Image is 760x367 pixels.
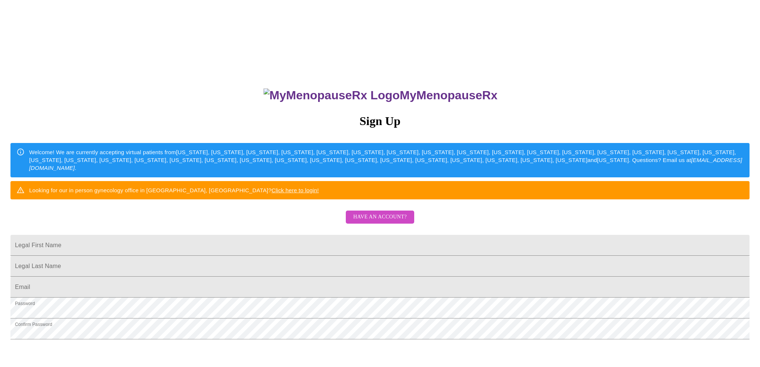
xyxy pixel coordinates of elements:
[12,88,750,102] h3: MyMenopauseRx
[344,219,416,225] a: Have an account?
[29,183,319,197] div: Looking for our in person gynecology office in [GEOGRAPHIC_DATA], [GEOGRAPHIC_DATA]?
[353,212,407,222] span: Have an account?
[271,187,319,193] a: Click here to login!
[264,88,400,102] img: MyMenopauseRx Logo
[29,145,744,175] div: Welcome! We are currently accepting virtual patients from [US_STATE], [US_STATE], [US_STATE], [US...
[10,114,750,128] h3: Sign Up
[346,211,414,224] button: Have an account?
